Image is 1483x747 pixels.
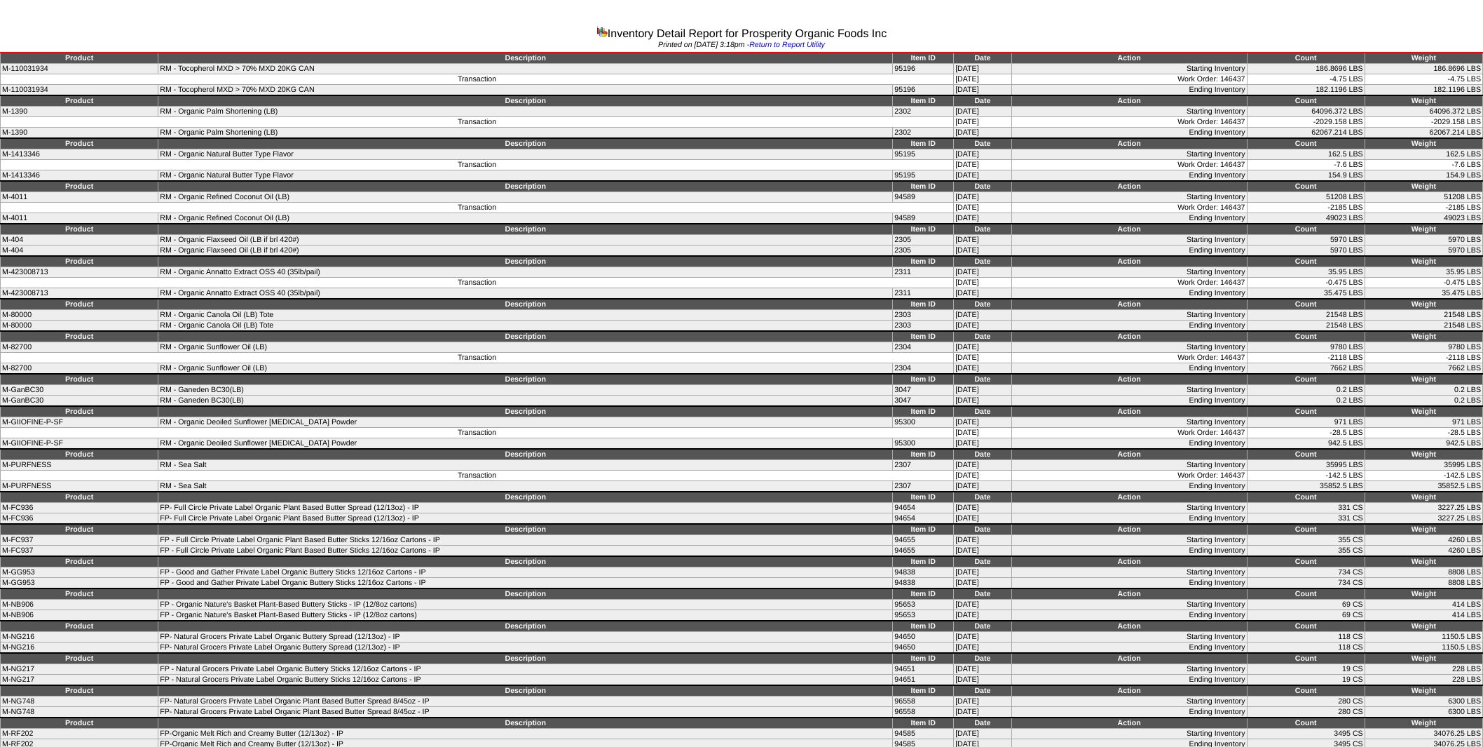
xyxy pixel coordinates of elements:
[1247,374,1365,385] td: Count
[1247,64,1365,74] td: 186.8696 LBS
[1365,513,1482,525] td: 3227.25 LBS
[1011,460,1247,471] td: Starting Inventory
[1011,213,1247,224] td: Ending Inventory
[1247,449,1365,460] td: Count
[158,449,893,460] td: Description
[1365,235,1482,245] td: 5970 LBS
[1365,128,1482,139] td: 62067.214 LBS
[1011,449,1247,460] td: Action
[954,235,1012,245] td: [DATE]
[1011,278,1247,288] td: Work Order: 146437
[1365,331,1482,342] td: Weight
[1365,385,1482,396] td: 0.2 LBS
[1,460,158,471] td: M-PURFNESS
[1247,406,1365,417] td: Count
[954,160,1012,170] td: [DATE]
[1,107,158,117] td: M-1390
[1,53,158,64] td: Product
[893,417,954,428] td: 95300
[1247,471,1365,481] td: -142.5 LBS
[1247,310,1365,321] td: 21548 LBS
[1,396,158,407] td: M-GanBC30
[1,117,954,128] td: Transaction
[1,224,158,235] td: Product
[954,331,1012,342] td: Date
[1247,267,1365,278] td: 35.95 LBS
[954,524,1012,535] td: Date
[1,353,954,363] td: Transaction
[893,503,954,513] td: 94654
[1011,203,1247,213] td: Work Order: 146437
[158,213,893,224] td: RM - Organic Refined Coconut Oil (LB)
[1011,492,1247,503] td: Action
[1011,288,1247,300] td: Ending Inventory
[954,406,1012,417] td: Date
[1365,203,1482,213] td: -2185 LBS
[893,64,954,74] td: 95196
[158,224,893,235] td: Description
[1247,107,1365,117] td: 64096.372 LBS
[1365,192,1482,203] td: 51208 LBS
[1011,321,1247,332] td: Ending Inventory
[158,95,893,107] td: Description
[158,503,893,513] td: FP- Full Circle Private Label Organic Plant Based Butter Spread (12/13oz) - IP
[1,481,158,492] td: M-PURFNESS
[954,107,1012,117] td: [DATE]
[954,245,1012,257] td: [DATE]
[893,235,954,245] td: 2305
[158,396,893,407] td: RM - Ganeden BC30(LB)
[158,267,893,278] td: RM - Organic Annatto Extract OSS 40 (35lb/pail)
[1247,492,1365,503] td: Count
[1,503,158,513] td: M-FC936
[596,26,608,37] img: graph.gif
[954,64,1012,74] td: [DATE]
[1365,288,1482,300] td: 35.475 LBS
[158,192,893,203] td: RM - Organic Refined Coconut Oil (LB)
[1247,245,1365,257] td: 5970 LBS
[1,524,158,535] td: Product
[1,170,158,182] td: M-1413346
[1247,53,1365,64] td: Count
[1011,224,1247,235] td: Action
[1011,64,1247,74] td: Starting Inventory
[1,192,158,203] td: M-4011
[1365,438,1482,450] td: 942.5 LBS
[1365,267,1482,278] td: 35.95 LBS
[158,385,893,396] td: RM - Ganeden BC30(LB)
[1011,117,1247,128] td: Work Order: 146437
[1365,224,1482,235] td: Weight
[1365,481,1482,492] td: 35852.5 LBS
[954,138,1012,149] td: Date
[954,278,1012,288] td: [DATE]
[1247,74,1365,85] td: -4.75 LBS
[954,396,1012,407] td: [DATE]
[954,288,1012,300] td: [DATE]
[1,417,158,428] td: M-GIIOFINE-P-SF
[1365,471,1482,481] td: -142.5 LBS
[1247,213,1365,224] td: 49023 LBS
[1,471,954,481] td: Transaction
[1247,438,1365,450] td: 942.5 LBS
[1011,331,1247,342] td: Action
[1247,278,1365,288] td: -0.475 LBS
[1011,428,1247,438] td: Work Order: 146437
[954,449,1012,460] td: Date
[158,417,893,428] td: RM - Organic Deoiled Sunflower [MEDICAL_DATA] Powder
[158,438,893,450] td: RM - Organic Deoiled Sunflower [MEDICAL_DATA] Powder
[1011,524,1247,535] td: Action
[1247,331,1365,342] td: Count
[954,321,1012,332] td: [DATE]
[954,181,1012,192] td: Date
[1,74,954,85] td: Transaction
[893,149,954,160] td: 95195
[1365,374,1482,385] td: Weight
[893,53,954,64] td: Item ID
[1011,138,1247,149] td: Action
[954,342,1012,353] td: [DATE]
[158,374,893,385] td: Description
[954,203,1012,213] td: [DATE]
[893,385,954,396] td: 3047
[1011,342,1247,353] td: Starting Inventory
[749,41,825,49] a: Return to Report Utility
[1247,192,1365,203] td: 51208 LBS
